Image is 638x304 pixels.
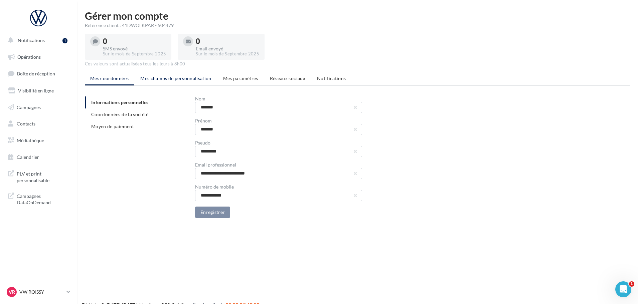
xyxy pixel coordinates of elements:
[85,61,630,67] div: Ces valeurs sont actualisées tous les jours à 8h00
[4,50,73,64] a: Opérations
[5,286,71,298] a: VR VW ROISSY
[18,37,45,43] span: Notifications
[17,54,41,60] span: Opérations
[195,207,230,218] button: Enregistrer
[17,121,35,126] span: Contacts
[195,118,362,123] div: Prénom
[91,123,134,129] span: Moyen de paiement
[18,88,54,93] span: Visibilité en ligne
[17,154,39,160] span: Calendrier
[195,163,362,167] div: Email professionnel
[195,140,362,145] div: Pseudo
[9,289,15,295] span: VR
[196,51,259,57] div: Sur le mois de Septembre 2025
[103,38,166,45] div: 0
[4,117,73,131] a: Contacts
[270,75,305,81] span: Réseaux sociaux
[103,46,166,51] div: SMS envoyé
[223,75,258,81] span: Mes paramètres
[17,169,69,184] span: PLV et print personnalisable
[17,104,41,110] span: Campagnes
[4,167,73,186] a: PLV et print personnalisable
[17,71,55,76] span: Boîte de réception
[91,111,149,117] span: Coordonnées de la société
[140,75,211,81] span: Mes champs de personnalisation
[19,289,64,295] p: VW ROISSY
[4,150,73,164] a: Calendrier
[195,185,362,189] div: Numéro de mobile
[615,281,631,297] iframe: Intercom live chat
[17,192,69,206] span: Campagnes DataOnDemand
[317,75,346,81] span: Notifications
[195,96,362,101] div: Nom
[4,100,73,114] a: Campagnes
[4,84,73,98] a: Visibilité en ligne
[4,33,70,47] button: Notifications 1
[629,281,634,287] span: 1
[4,133,73,147] a: Médiathèque
[62,38,67,43] div: 1
[85,22,630,29] div: Référence client : 41DWOLKPAR - 504479
[103,51,166,57] div: Sur le mois de Septembre 2025
[4,66,73,81] a: Boîte de réception
[85,11,630,21] h1: Gérer mon compte
[4,189,73,209] a: Campagnes DataOnDemand
[17,137,44,143] span: Médiathèque
[196,38,259,45] div: 0
[196,46,259,51] div: Email envoyé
